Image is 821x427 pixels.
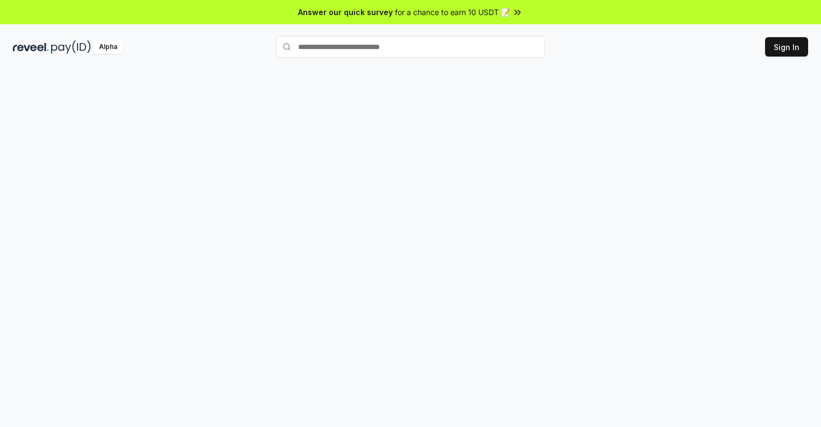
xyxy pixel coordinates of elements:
[51,40,91,54] img: pay_id
[13,40,49,54] img: reveel_dark
[93,40,123,54] div: Alpha
[395,6,510,18] span: for a chance to earn 10 USDT 📝
[765,37,808,57] button: Sign In
[298,6,393,18] span: Answer our quick survey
